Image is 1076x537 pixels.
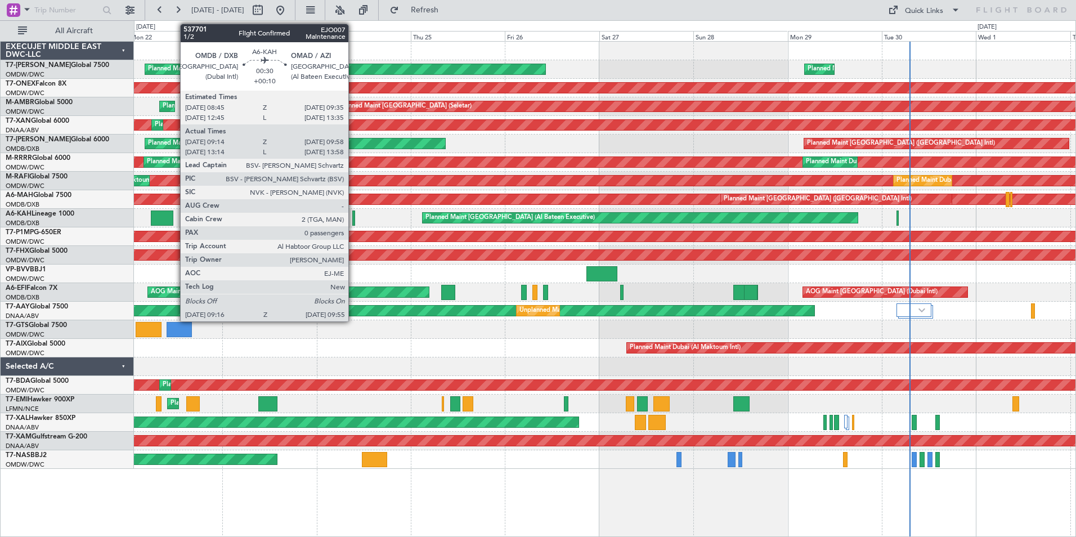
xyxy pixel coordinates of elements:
div: Planned Maint [GEOGRAPHIC_DATA] ([GEOGRAPHIC_DATA] Intl) [148,135,336,152]
span: M-RRRR [6,155,32,162]
div: Planned Maint Dubai (Al Maktoum Intl) [147,154,258,171]
div: AOG Maint [GEOGRAPHIC_DATA] (Dubai Intl) [806,284,938,301]
span: M-RAFI [6,173,29,180]
a: T7-XALHawker 850XP [6,415,75,422]
a: VP-BVVBBJ1 [6,266,46,273]
span: VP-BVV [6,266,30,273]
a: T7-XAMGulfstream G-200 [6,433,87,440]
a: M-RRRRGlobal 6000 [6,155,70,162]
span: T7-AAY [6,303,30,310]
div: [DATE] [136,23,155,32]
a: OMDW/DWC [6,330,44,339]
div: Thu 25 [411,31,505,41]
a: OMDW/DWC [6,89,44,97]
a: T7-AIXGlobal 5000 [6,341,65,347]
div: Planned Maint Dubai (Al Maktoum Intl) [163,377,274,393]
a: DNAA/ABV [6,423,39,432]
input: Trip Number [34,2,99,19]
span: T7-BDA [6,378,30,384]
span: T7-P1MP [6,229,34,236]
a: LFMN/NCE [6,405,39,413]
div: Unplanned Maint [GEOGRAPHIC_DATA] (Al Maktoum Intl) [519,302,686,319]
div: Planned Maint [GEOGRAPHIC_DATA] [171,395,278,412]
div: [DATE] [978,23,997,32]
div: Planned Maint Dubai (Al Maktoum Intl) [155,117,266,133]
span: T7-FHX [6,248,29,254]
span: A6-MAH [6,192,33,199]
span: A6-KAH [6,211,32,217]
span: T7-XAN [6,118,31,124]
a: OMDW/DWC [6,238,44,246]
a: OMDW/DWC [6,70,44,79]
a: T7-BDAGlobal 5000 [6,378,69,384]
a: T7-AAYGlobal 7500 [6,303,68,310]
span: T7-ONEX [6,80,35,87]
div: Mon 22 [128,31,222,41]
a: T7-ONEXFalcon 8X [6,80,66,87]
div: Planned Maint Dubai (Al Maktoum Intl) [806,154,917,171]
span: T7-XAL [6,415,29,422]
div: Wed 1 [976,31,1070,41]
a: M-RAFIGlobal 7500 [6,173,68,180]
button: Refresh [384,1,452,19]
a: OMDW/DWC [6,349,44,357]
a: OMDW/DWC [6,163,44,172]
a: T7-NASBBJ2 [6,452,47,459]
div: Planned Maint Dubai (Al Maktoum Intl) [896,172,1007,189]
a: OMDB/DXB [6,219,39,227]
div: Planned Maint Dubai (Al Maktoum Intl) [253,172,364,189]
span: A6-EFI [6,285,26,292]
a: T7-P1MPG-650ER [6,229,61,236]
div: Planned Maint Dubai (Al Maktoum Intl) [163,98,274,115]
span: T7-[PERSON_NAME] [6,136,71,143]
a: DNAA/ABV [6,126,39,135]
a: T7-FHXGlobal 5000 [6,248,68,254]
a: OMDW/DWC [6,108,44,116]
div: Planned Maint [GEOGRAPHIC_DATA] ([GEOGRAPHIC_DATA] Intl) [724,191,912,208]
div: Mon 29 [788,31,882,41]
div: Planned Maint Dubai (Al Maktoum Intl) [630,339,741,356]
a: OMDB/DXB [6,145,39,153]
a: A6-EFIFalcon 7X [6,285,57,292]
div: Planned Maint [GEOGRAPHIC_DATA] ([GEOGRAPHIC_DATA] Intl) [807,135,995,152]
a: M-AMBRGlobal 5000 [6,99,73,106]
a: OMDW/DWC [6,182,44,190]
span: M-AMBR [6,99,34,106]
div: Fri 26 [505,31,599,41]
span: T7-NAS [6,452,30,459]
div: Tue 30 [882,31,976,41]
span: T7-AIX [6,341,27,347]
div: AOG Maint [GEOGRAPHIC_DATA] (Dubai Intl) [151,284,283,301]
a: OMDW/DWC [6,275,44,283]
div: Planned Maint Dubai (Al Maktoum Intl) [148,61,259,78]
div: Sat 27 [599,31,693,41]
span: T7-GTS [6,322,29,329]
a: T7-GTSGlobal 7500 [6,322,67,329]
a: DNAA/ABV [6,312,39,320]
a: OMDW/DWC [6,386,44,395]
div: Planned Maint [GEOGRAPHIC_DATA] (Al Bateen Executive) [425,209,595,226]
a: A6-KAHLineage 1000 [6,211,74,217]
div: Wed 24 [317,31,411,41]
div: Planned Maint Dubai (Al Maktoum Intl) [808,61,918,78]
span: [DATE] - [DATE] [191,5,244,15]
span: T7-XAM [6,433,32,440]
span: T7-EMI [6,396,28,403]
a: T7-EMIHawker 900XP [6,396,74,403]
div: Tue 23 [222,31,316,41]
span: All Aircraft [29,27,119,35]
a: OMDW/DWC [6,460,44,469]
button: All Aircraft [12,22,122,40]
a: T7-[PERSON_NAME]Global 6000 [6,136,109,143]
a: OMDW/DWC [6,256,44,265]
a: T7-XANGlobal 6000 [6,118,69,124]
span: T7-[PERSON_NAME] [6,62,71,69]
span: Refresh [401,6,449,14]
div: Planned Maint [GEOGRAPHIC_DATA] (Seletar) [339,98,472,115]
a: T7-[PERSON_NAME]Global 7500 [6,62,109,69]
div: Sun 28 [693,31,787,41]
button: Quick Links [882,1,966,19]
a: OMDB/DXB [6,293,39,302]
a: OMDB/DXB [6,200,39,209]
img: arrow-gray.svg [918,308,925,312]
